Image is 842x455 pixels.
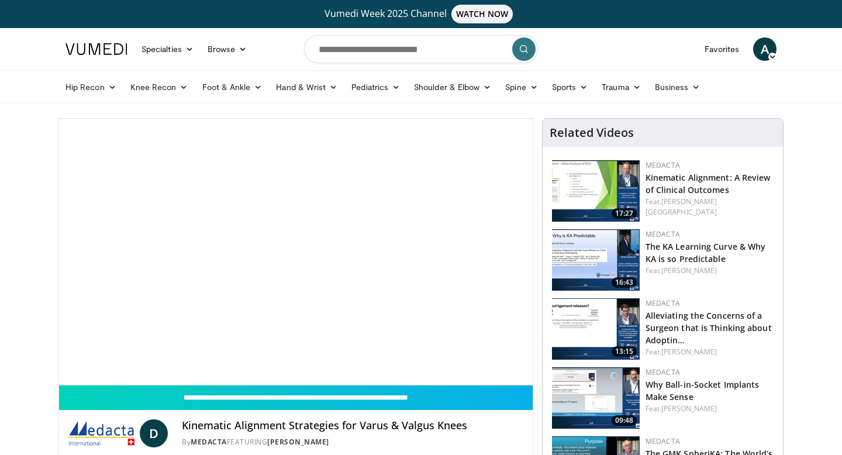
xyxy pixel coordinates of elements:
[646,160,680,170] a: Medacta
[646,266,774,276] div: Feat.
[552,229,640,291] img: d827efd9-1844-4c59-8474-65dd74a4c96a.150x105_q85_crop-smart_upscale.jpg
[68,419,135,447] img: Medacta
[646,229,680,239] a: Medacta
[646,172,771,195] a: Kinematic Alignment: A Review of Clinical Outcomes
[140,419,168,447] a: D
[612,415,637,426] span: 09:48
[552,298,640,360] img: b2f17add-2104-4bff-b25c-b2314c3df6e0.150x105_q85_crop-smart_upscale.jpg
[595,75,648,99] a: Trauma
[182,419,523,432] h4: Kinematic Alignment Strategies for Varus & Valgus Knees
[552,229,640,291] a: 16:43
[698,37,746,61] a: Favorites
[552,367,640,429] a: 09:48
[407,75,498,99] a: Shoulder & Elbow
[552,160,640,222] a: 17:27
[612,346,637,357] span: 13:15
[269,75,344,99] a: Hand & Wrist
[552,160,640,222] img: cd68def9-ef7a-493f-85f7-b116e0fd37a5.150x105_q85_crop-smart_upscale.jpg
[646,310,772,346] a: Alleviating the Concerns of a Surgeon that is Thinking about Adoptin…
[661,347,717,357] a: [PERSON_NAME]
[65,43,127,55] img: VuMedi Logo
[648,75,708,99] a: Business
[646,367,680,377] a: Medacta
[646,197,717,217] a: [PERSON_NAME][GEOGRAPHIC_DATA]
[267,437,329,447] a: [PERSON_NAME]
[612,277,637,288] span: 16:43
[498,75,544,99] a: Spine
[753,37,777,61] a: A
[123,75,195,99] a: Knee Recon
[646,197,774,218] div: Feat.
[59,119,533,385] video-js: Video Player
[545,75,595,99] a: Sports
[646,347,774,357] div: Feat.
[344,75,407,99] a: Pediatrics
[182,437,523,447] div: By FEATURING
[646,298,680,308] a: Medacta
[552,298,640,360] a: 13:15
[304,35,538,63] input: Search topics, interventions
[612,208,637,219] span: 17:27
[550,126,634,140] h4: Related Videos
[646,379,760,402] a: Why Ball-in-Socket Implants Make Sense
[661,404,717,413] a: [PERSON_NAME]
[67,5,775,23] a: Vumedi Week 2025 ChannelWATCH NOW
[451,5,513,23] span: WATCH NOW
[646,436,680,446] a: Medacta
[195,75,270,99] a: Foot & Ankle
[552,367,640,429] img: ef0e92cd-e99f-426f-a4dd-1e526a73f7c0.150x105_q85_crop-smart_upscale.jpg
[58,75,123,99] a: Hip Recon
[661,266,717,275] a: [PERSON_NAME]
[191,437,227,447] a: Medacta
[201,37,254,61] a: Browse
[646,404,774,414] div: Feat.
[646,241,766,264] a: The KA Learning Curve & Why KA is so Predictable
[134,37,201,61] a: Specialties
